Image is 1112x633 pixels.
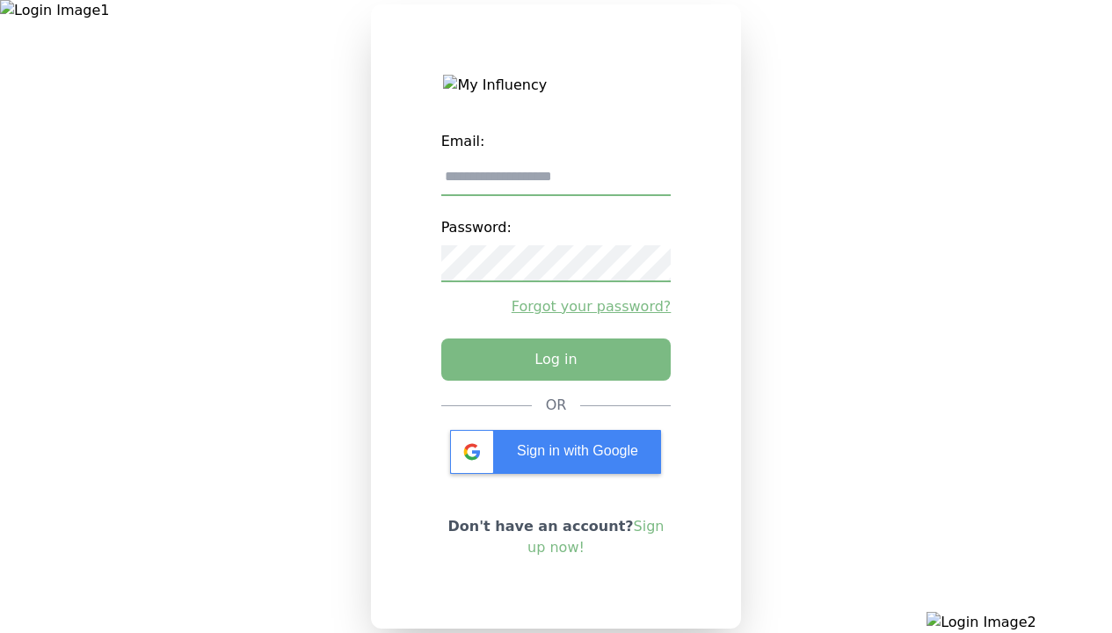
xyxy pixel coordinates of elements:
[927,612,1112,633] img: Login Image2
[443,75,668,96] img: My Influency
[441,124,672,159] label: Email:
[441,338,672,381] button: Log in
[441,210,672,245] label: Password:
[517,443,638,458] span: Sign in with Google
[450,430,661,474] div: Sign in with Google
[441,296,672,317] a: Forgot your password?
[546,395,567,416] div: OR
[441,516,672,558] p: Don't have an account?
